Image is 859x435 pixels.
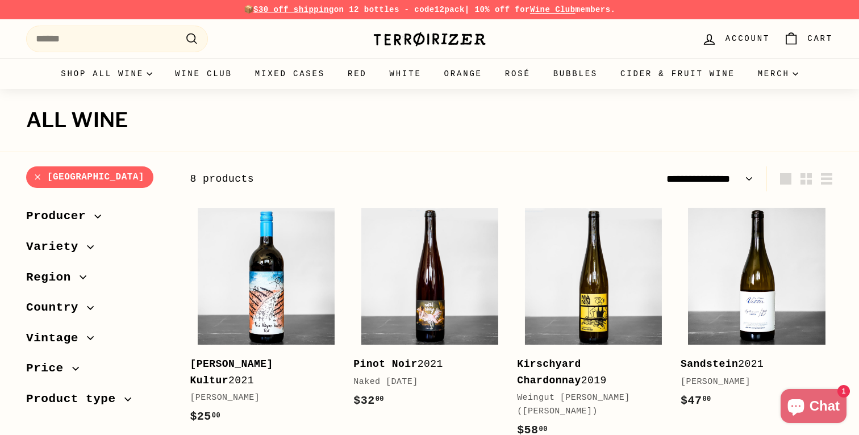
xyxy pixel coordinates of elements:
a: Pinot Noir2021Naked [DATE] [353,200,506,421]
span: $32 [353,394,384,407]
b: [PERSON_NAME] Kultur [190,358,273,386]
strong: 12pack [435,5,465,14]
div: 2019 [517,356,658,389]
a: Account [695,22,777,56]
a: Mixed Cases [244,58,336,89]
button: Producer [26,204,172,235]
span: Vintage [26,329,87,348]
b: Pinot Noir [353,358,418,370]
sup: 00 [212,412,220,420]
a: Wine Club [530,5,576,14]
span: Country [26,298,87,317]
span: Product type [26,390,124,409]
div: Naked [DATE] [353,375,494,389]
sup: 00 [539,425,548,433]
summary: Merch [747,58,810,89]
span: $30 off shipping [253,5,334,14]
a: [GEOGRAPHIC_DATA] [26,166,153,189]
summary: Shop all wine [49,58,164,89]
a: Rosé [494,58,542,89]
a: Red [336,58,378,89]
span: Region [26,268,80,287]
p: 📦 on 12 bottles - code | 10% off for members. [26,3,833,16]
sup: 00 [702,395,711,403]
div: 2021 [190,356,331,389]
b: Sandstein [681,358,738,370]
b: Kirschyard Chardonnay [517,358,581,386]
div: Primary [3,58,856,89]
a: Cart [777,22,840,56]
div: 2021 [681,356,822,373]
span: Producer [26,207,94,226]
sup: 00 [376,395,384,403]
a: Wine Club [164,58,244,89]
inbox-online-store-chat: Shopify online store chat [777,389,850,426]
span: Variety [26,237,87,257]
div: [PERSON_NAME] [681,375,822,389]
a: Orange [433,58,494,89]
button: Country [26,295,172,326]
span: $25 [190,410,220,423]
span: Price [26,359,72,378]
div: 2021 [353,356,494,373]
span: $47 [681,394,711,407]
div: Weingut [PERSON_NAME] ([PERSON_NAME]) [517,391,658,419]
a: White [378,58,433,89]
button: Vintage [26,326,172,357]
div: [PERSON_NAME] [190,391,331,405]
button: Product type [26,387,172,417]
div: 8 products [190,171,511,187]
a: Bubbles [542,58,609,89]
span: Account [725,32,770,45]
span: Cart [807,32,833,45]
a: Sandstein2021[PERSON_NAME] [681,200,833,421]
button: Price [26,356,172,387]
a: Cider & Fruit Wine [609,58,747,89]
button: Variety [26,235,172,265]
h1: All wine [26,109,833,132]
button: Region [26,265,172,296]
